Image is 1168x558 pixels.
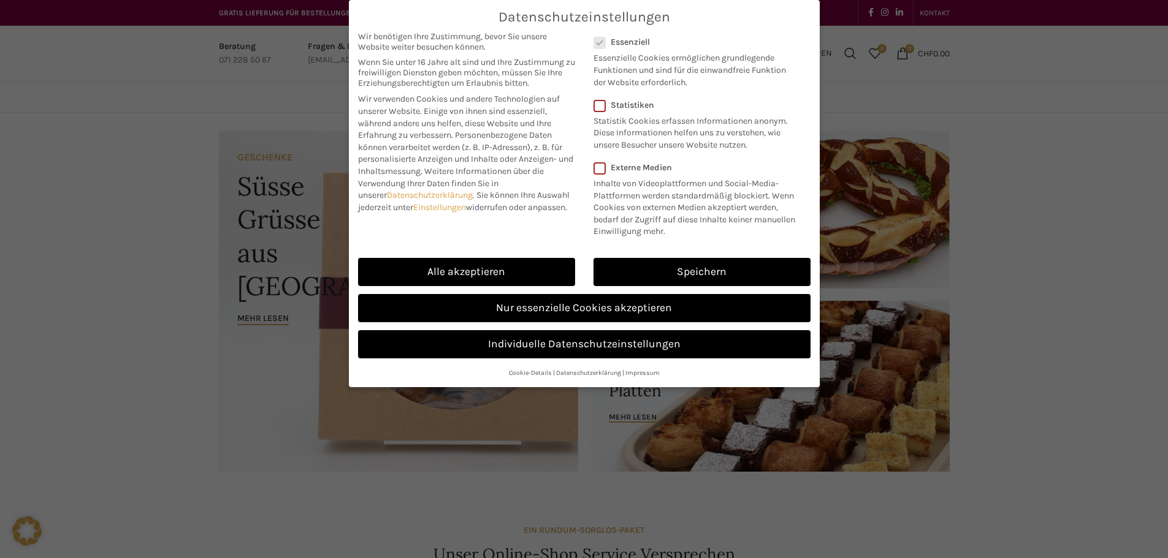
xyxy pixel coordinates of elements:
a: Einstellungen [413,202,466,213]
a: Cookie-Details [509,369,552,377]
p: Statistik Cookies erfassen Informationen anonym. Diese Informationen helfen uns zu verstehen, wie... [594,110,795,151]
p: Essenzielle Cookies ermöglichen grundlegende Funktionen und sind für die einwandfreie Funktion de... [594,47,795,88]
a: Speichern [594,258,811,286]
span: Datenschutzeinstellungen [498,9,670,25]
label: Externe Medien [594,162,803,173]
a: Nur essenzielle Cookies akzeptieren [358,294,811,322]
a: Datenschutzerklärung [387,190,473,200]
span: Wir benötigen Ihre Zustimmung, bevor Sie unsere Website weiter besuchen können. [358,31,575,52]
label: Essenziell [594,37,795,47]
a: Alle akzeptieren [358,258,575,286]
span: Weitere Informationen über die Verwendung Ihrer Daten finden Sie in unserer . [358,166,544,200]
a: Impressum [625,369,660,377]
label: Statistiken [594,100,795,110]
span: Wir verwenden Cookies und andere Technologien auf unserer Website. Einige von ihnen sind essenzie... [358,94,560,140]
a: Individuelle Datenschutzeinstellungen [358,330,811,358]
span: Sie können Ihre Auswahl jederzeit unter widerrufen oder anpassen. [358,190,570,213]
a: Datenschutzerklärung [556,369,621,377]
span: Personenbezogene Daten können verarbeitet werden (z. B. IP-Adressen), z. B. für personalisierte A... [358,130,573,176]
span: Wenn Sie unter 16 Jahre alt sind und Ihre Zustimmung zu freiwilligen Diensten geben möchten, müss... [358,57,575,88]
p: Inhalte von Videoplattformen und Social-Media-Plattformen werden standardmäßig blockiert. Wenn Co... [594,173,803,238]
